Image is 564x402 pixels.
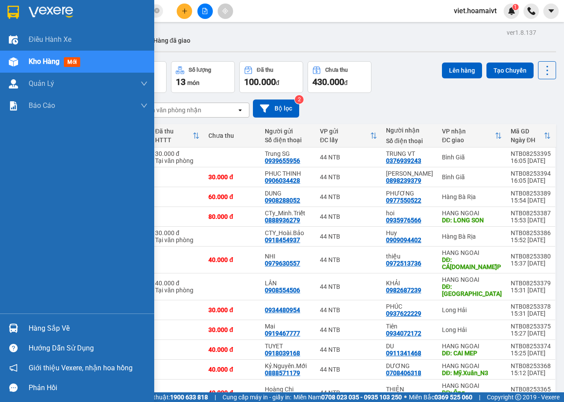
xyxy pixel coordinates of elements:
[511,386,551,393] div: NTB08253365
[442,136,495,144] div: ĐC giao
[154,7,160,15] span: close-circle
[208,256,256,263] div: 40.000 đ
[265,350,300,357] div: 0918039168
[257,67,273,73] div: Đã thu
[386,350,421,357] div: 0911341468
[141,102,148,109] span: down
[511,128,544,135] div: Mã GD
[320,154,377,161] div: 44 NTB
[265,177,300,184] div: 0906034428
[514,4,517,10] span: 1
[155,229,200,236] div: 30.000 đ
[479,392,480,402] span: |
[320,128,370,135] div: VP gửi
[442,154,502,161] div: Bình Giã
[7,6,19,19] img: logo-vxr
[386,287,421,294] div: 0982687239
[511,287,551,294] div: 15:31 [DATE]
[386,170,433,177] div: LÝ CANG
[64,57,80,67] span: mới
[9,364,18,372] span: notification
[29,34,71,45] span: Điều hành xe
[511,260,551,267] div: 15:37 [DATE]
[386,253,433,260] div: thiệu
[511,177,551,184] div: 16:05 [DATE]
[386,386,433,393] div: THIỆN
[7,29,69,41] div: 0918454937
[265,369,300,376] div: 0888571179
[141,106,201,114] div: Chọn văn phòng nhận
[7,8,21,18] span: Gửi:
[442,256,502,270] div: DĐ: CÁI.MÉP
[511,217,551,224] div: 15:53 [DATE]
[265,386,311,393] div: Hoàng Chi
[486,63,534,78] button: Tạo Chuyến
[386,260,421,267] div: 0972513736
[320,306,377,313] div: 44 NTB
[293,392,402,402] span: Miền Nam
[511,310,551,317] div: 15:31 [DATE]
[208,132,256,139] div: Chưa thu
[511,157,551,164] div: 16:05 [DATE]
[511,150,551,157] div: NTB08253395
[511,236,551,243] div: 15:52 [DATE]
[321,394,402,401] strong: 0708 023 035 - 0935 103 250
[320,213,377,220] div: 44 NTB
[202,8,208,14] span: file-add
[511,362,551,369] div: NTB08253368
[386,137,433,144] div: Số điện thoại
[244,77,276,87] span: 100.000
[154,8,160,13] span: close-circle
[9,324,18,333] img: warehouse-icon
[265,157,300,164] div: 0939655956
[325,67,348,73] div: Chưa thu
[9,79,18,89] img: warehouse-icon
[9,384,18,392] span: message
[155,136,193,144] div: HTTT
[208,366,256,373] div: 40.000 đ
[320,173,377,181] div: 44 NTB
[29,342,148,355] div: Hướng dẫn sử dụng
[265,229,311,236] div: CTY_Hoài.Bảo
[9,35,18,44] img: warehouse-icon
[320,346,377,353] div: 44 NTB
[265,306,300,313] div: 0934480954
[197,4,213,19] button: file-add
[315,124,382,148] th: Toggle SortBy
[442,63,482,78] button: Lên hàng
[155,287,200,294] div: Tại văn phòng
[511,323,551,330] div: NTB08253375
[442,249,502,256] div: HANG NGOAI
[511,303,551,310] div: NTB08253378
[515,394,521,400] span: copyright
[511,350,551,357] div: 15:25 [DATE]
[265,260,300,267] div: 0979630557
[223,392,291,402] span: Cung cấp máy in - giấy in:
[276,79,279,86] span: đ
[265,323,311,330] div: Mai
[253,100,299,118] button: Bộ lọc
[386,330,421,337] div: 0934072172
[320,193,377,200] div: 44 NTB
[386,280,433,287] div: KHẢI
[155,236,200,243] div: Tại văn phòng
[442,343,502,350] div: HANG NGOAI
[344,79,348,86] span: đ
[208,193,256,200] div: 60.000 đ
[508,7,516,15] img: icon-new-feature
[386,177,421,184] div: 0898239379
[265,128,311,135] div: Người gửi
[386,157,421,164] div: 0376939243
[442,350,502,357] div: DĐ: CAI MEP
[75,29,137,39] div: Huy
[386,217,421,224] div: 0935976566
[29,381,148,395] div: Phản hồi
[265,150,311,157] div: Trung SG
[511,369,551,376] div: 15:12 [DATE]
[9,101,18,111] img: solution-icon
[547,7,555,15] span: caret-down
[29,78,54,89] span: Quản Lý
[386,310,421,317] div: 0937622229
[442,306,502,313] div: Long Hải
[386,210,433,217] div: hoi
